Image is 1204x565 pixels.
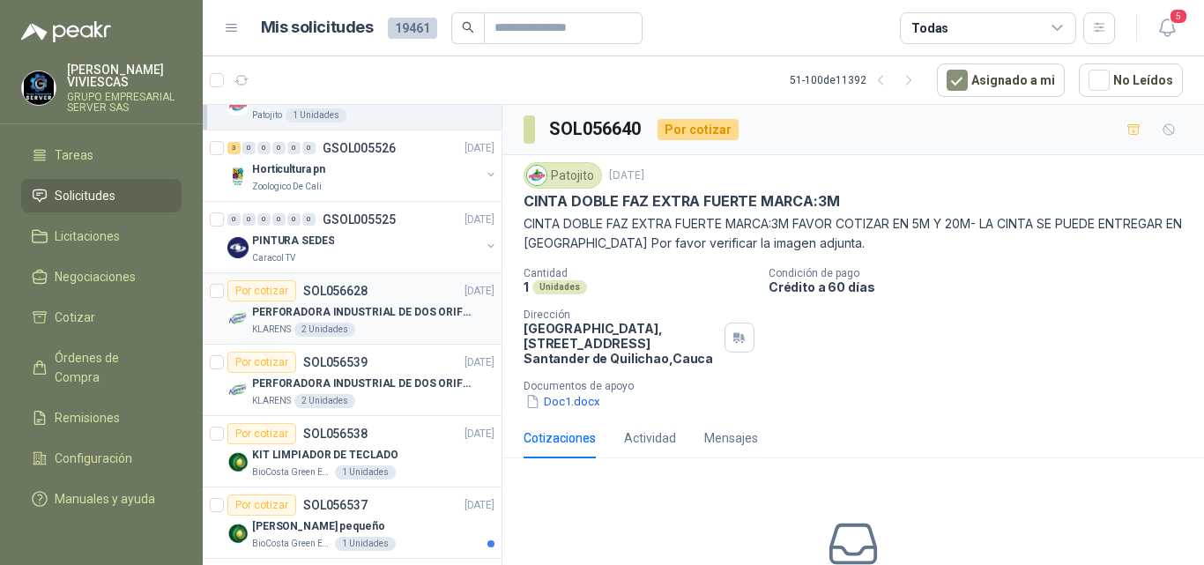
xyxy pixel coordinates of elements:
a: Por cotizarSOL056537[DATE] Company Logo[PERSON_NAME] pequeñoBioCosta Green Energy S.A.S1 Unidades [203,487,502,559]
div: 1 Unidades [286,108,346,123]
span: Órdenes de Compra [55,348,165,387]
a: 3 0 0 0 0 0 GSOL005526[DATE] Company LogoHorticultura pnZoologico De Cali [227,138,498,194]
p: [DATE] [465,497,494,514]
p: KLARENS [252,394,291,408]
div: 0 [242,142,256,154]
div: Todas [911,19,948,38]
span: Negociaciones [55,267,136,286]
div: 0 [227,213,241,226]
span: Manuales y ayuda [55,489,155,509]
div: Por cotizar [227,280,296,301]
p: SOL056537 [303,499,368,511]
div: Mensajes [704,428,758,448]
div: Unidades [532,280,587,294]
a: Licitaciones [21,219,182,253]
span: Licitaciones [55,227,120,246]
div: 0 [302,142,316,154]
div: 1 Unidades [335,537,396,551]
img: Company Logo [527,166,546,185]
div: Por cotizar [658,119,739,140]
p: Patojito [252,108,282,123]
p: KLARENS [252,323,291,337]
a: Solicitudes [21,179,182,212]
div: 0 [272,213,286,226]
div: 2 Unidades [294,394,355,408]
p: [DATE] [465,354,494,371]
p: CINTA DOBLE FAZ EXTRA FUERTE MARCA:3M FAVOR COTIZAR EN 5M Y 20M- LA CINTA SE PUEDE ENTREGAR EN [G... [524,214,1183,253]
a: Por cotizarSOL056539[DATE] Company LogoPERFORADORA INDUSTRIAL DE DOS ORIFICIOSKLARENS2 Unidades [203,345,502,416]
p: Documentos de apoyo [524,380,1197,392]
img: Company Logo [227,380,249,401]
button: Doc1.docx [524,392,602,411]
button: 5 [1151,12,1183,44]
a: Órdenes de Compra [21,341,182,394]
div: 1 Unidades [335,465,396,480]
a: Cotizar [21,301,182,334]
p: Condición de pago [769,267,1197,279]
a: Negociaciones [21,260,182,294]
div: 0 [257,142,271,154]
p: PINTURA SEDES [252,233,334,249]
div: Por cotizar [227,423,296,444]
p: [DATE] [465,426,494,442]
img: Company Logo [227,451,249,472]
p: SOL056628 [303,285,368,297]
p: 1 [524,279,529,294]
span: Remisiones [55,408,120,427]
p: SOL056538 [303,427,368,440]
a: Tareas [21,138,182,172]
p: Crédito a 60 días [769,279,1197,294]
p: Cantidad [524,267,754,279]
img: Company Logo [227,166,249,187]
a: Por cotizarSOL056628[DATE] Company LogoPERFORADORA INDUSTRIAL DE DOS ORIFICIOSKLARENS2 Unidades [203,273,502,345]
div: 0 [302,213,316,226]
a: Configuración [21,442,182,475]
div: 0 [242,213,256,226]
span: 5 [1169,8,1188,25]
h3: SOL056640 [549,115,643,143]
a: Por cotizarSOL056538[DATE] Company LogoKIT LIMPIADOR DE TECLADOBioCosta Green Energy S.A.S1 Unidades [203,416,502,487]
p: [PERSON_NAME] pequeño [252,518,384,535]
p: KIT LIMPIADOR DE TECLADO [252,447,398,464]
div: 0 [257,213,271,226]
a: Manuales y ayuda [21,482,182,516]
img: Company Logo [22,71,56,105]
div: 2 Unidades [294,323,355,337]
div: Actividad [624,428,676,448]
p: CINTA DOBLE FAZ EXTRA FUERTE MARCA:3M [524,192,839,211]
div: Cotizaciones [524,428,596,448]
div: Por cotizar [227,352,296,373]
p: PERFORADORA INDUSTRIAL DE DOS ORIFICIOS [252,375,472,392]
img: Company Logo [227,237,249,258]
p: [DATE] [465,140,494,157]
span: Tareas [55,145,93,165]
p: [GEOGRAPHIC_DATA], [STREET_ADDRESS] Santander de Quilichao , Cauca [524,321,717,366]
span: Solicitudes [55,186,115,205]
div: 3 [227,142,241,154]
p: [PERSON_NAME] VIVIESCAS [67,63,182,88]
p: Dirección [524,309,717,321]
span: search [462,21,474,33]
button: No Leídos [1079,63,1183,97]
span: Configuración [55,449,132,468]
div: Por cotizar [227,494,296,516]
p: Caracol TV [252,251,295,265]
p: GSOL005526 [323,142,396,154]
p: SOL056539 [303,356,368,368]
p: PERFORADORA INDUSTRIAL DE DOS ORIFICIOS [252,304,472,321]
p: Zoologico De Cali [252,180,322,194]
h1: Mis solicitudes [261,15,374,41]
p: BioCosta Green Energy S.A.S [252,465,331,480]
a: Remisiones [21,401,182,435]
p: [DATE] [609,167,644,184]
span: 19461 [388,18,437,39]
span: Cotizar [55,308,95,327]
div: 51 - 100 de 11392 [790,66,923,94]
p: GSOL005525 [323,213,396,226]
button: Asignado a mi [937,63,1065,97]
img: Company Logo [227,523,249,544]
p: BioCosta Green Energy S.A.S [252,537,331,551]
img: Company Logo [227,94,249,115]
div: 0 [287,213,301,226]
div: 0 [287,142,301,154]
